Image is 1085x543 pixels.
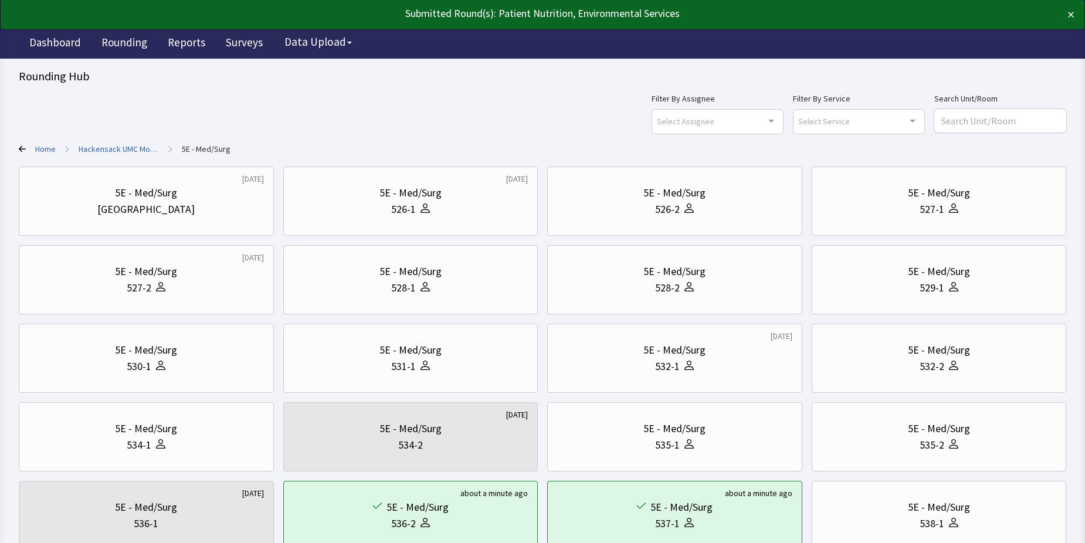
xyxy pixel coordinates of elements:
[920,358,944,375] div: 532-2
[908,185,970,201] div: 5E - Med/Surg
[379,185,442,201] div: 5E - Med/Surg
[97,201,195,218] div: [GEOGRAPHIC_DATA]
[920,201,944,218] div: 527-1
[391,280,416,296] div: 528-1
[460,487,528,499] div: about a minute ago
[115,263,177,280] div: 5E - Med/Surg
[908,499,970,515] div: 5E - Med/Surg
[391,201,416,218] div: 526-1
[771,330,792,342] div: [DATE]
[93,29,156,59] a: Rounding
[934,109,1066,133] input: Search Unit/Room
[159,29,214,59] a: Reports
[1067,5,1074,24] button: ×
[650,499,713,515] div: 5E - Med/Surg
[115,499,177,515] div: 5E - Med/Surg
[35,143,56,155] a: Home
[655,201,680,218] div: 526-2
[643,420,706,437] div: 5E - Med/Surg
[127,437,151,453] div: 534-1
[115,185,177,201] div: 5E - Med/Surg
[657,114,714,128] span: Select Assignee
[115,420,177,437] div: 5E - Med/Surg
[391,515,416,532] div: 536-2
[115,342,177,358] div: 5E - Med/Surg
[908,263,970,280] div: 5E - Med/Surg
[920,515,944,532] div: 538-1
[386,499,449,515] div: 5E - Med/Surg
[643,263,706,280] div: 5E - Med/Surg
[127,280,151,296] div: 527-2
[391,358,416,375] div: 531-1
[65,137,69,161] span: >
[379,420,442,437] div: 5E - Med/Surg
[793,91,925,106] label: Filter By Service
[920,280,944,296] div: 529-1
[908,420,970,437] div: 5E - Med/Surg
[182,143,230,155] a: 5E - Med/Surg
[655,358,680,375] div: 532-1
[277,31,359,53] button: Data Upload
[79,143,159,155] a: Hackensack UMC Mountainside
[21,29,90,59] a: Dashboard
[655,280,680,296] div: 528-2
[908,342,970,358] div: 5E - Med/Surg
[11,5,968,22] div: Submitted Round(s): Patient Nutrition, Environmental Services
[19,68,1066,84] div: Rounding Hub
[920,437,944,453] div: 535-2
[134,515,158,532] div: 536-1
[217,29,272,59] a: Surveys
[379,342,442,358] div: 5E - Med/Surg
[506,173,528,185] div: [DATE]
[242,173,264,185] div: [DATE]
[655,515,680,532] div: 537-1
[168,137,172,161] span: >
[242,252,264,263] div: [DATE]
[652,91,784,106] label: Filter By Assignee
[379,263,442,280] div: 5E - Med/Surg
[655,437,680,453] div: 535-1
[798,114,850,128] span: Select Service
[506,409,528,420] div: [DATE]
[725,487,792,499] div: about a minute ago
[934,91,1066,106] label: Search Unit/Room
[398,437,423,453] div: 534-2
[127,358,151,375] div: 530-1
[643,342,706,358] div: 5E - Med/Surg
[643,185,706,201] div: 5E - Med/Surg
[242,487,264,499] div: [DATE]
